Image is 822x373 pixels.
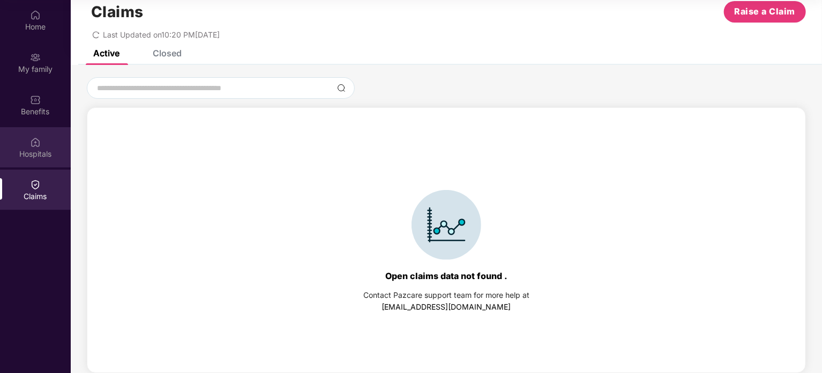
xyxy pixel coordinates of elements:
img: svg+xml;base64,PHN2ZyBpZD0iU2VhcmNoLTMyeDMyIiB4bWxucz0iaHR0cDovL3d3dy53My5vcmcvMjAwMC9zdmciIHdpZH... [337,84,346,92]
img: svg+xml;base64,PHN2ZyBpZD0iSG9zcGl0YWxzIiB4bWxucz0iaHR0cDovL3d3dy53My5vcmcvMjAwMC9zdmciIHdpZHRoPS... [30,137,41,148]
span: redo [92,30,100,39]
img: svg+xml;base64,PHN2ZyB3aWR0aD0iMjAiIGhlaWdodD0iMjAiIHZpZXdCb3g9IjAgMCAyMCAyMCIgZmlsbD0ibm9uZSIgeG... [30,52,41,63]
div: Contact Pazcare support team for more help at [363,289,529,301]
a: [EMAIL_ADDRESS][DOMAIN_NAME] [382,302,511,311]
img: svg+xml;base64,PHN2ZyBpZD0iSG9tZSIgeG1sbnM9Imh0dHA6Ly93d3cudzMub3JnLzIwMDAvc3ZnIiB3aWR0aD0iMjAiIG... [30,10,41,20]
img: svg+xml;base64,PHN2ZyBpZD0iSWNvbl9DbGFpbSIgZGF0YS1uYW1lPSJJY29uIENsYWltIiB4bWxucz0iaHR0cDovL3d3dy... [412,190,481,260]
img: svg+xml;base64,PHN2ZyBpZD0iQmVuZWZpdHMiIHhtbG5zPSJodHRwOi8vd3d3LnczLm9yZy8yMDAwL3N2ZyIgd2lkdGg9Ij... [30,94,41,105]
img: svg+xml;base64,PHN2ZyBpZD0iQ2xhaW0iIHhtbG5zPSJodHRwOi8vd3d3LnczLm9yZy8yMDAwL3N2ZyIgd2lkdGg9IjIwIi... [30,179,41,190]
div: Active [93,48,119,58]
div: Open claims data not found . [385,270,507,281]
div: Closed [153,48,182,58]
h1: Claims [91,3,144,21]
span: Last Updated on 10:20 PM[DATE] [103,30,220,39]
span: Raise a Claim [735,5,796,18]
button: Raise a Claim [724,1,806,23]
